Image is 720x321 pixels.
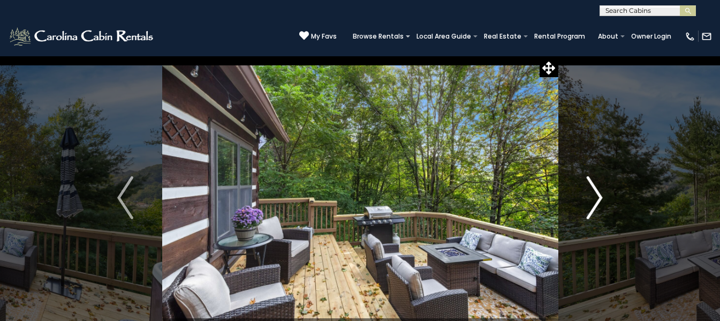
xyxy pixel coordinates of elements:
a: Rental Program [529,29,590,44]
a: My Favs [299,31,337,42]
a: Local Area Guide [411,29,476,44]
img: arrow [117,176,133,219]
span: My Favs [311,32,337,41]
a: Real Estate [479,29,527,44]
img: White-1-2.png [8,26,156,47]
a: Owner Login [626,29,677,44]
a: About [593,29,624,44]
img: phone-regular-white.png [685,31,695,42]
img: arrow [587,176,603,219]
a: Browse Rentals [347,29,409,44]
img: mail-regular-white.png [701,31,712,42]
